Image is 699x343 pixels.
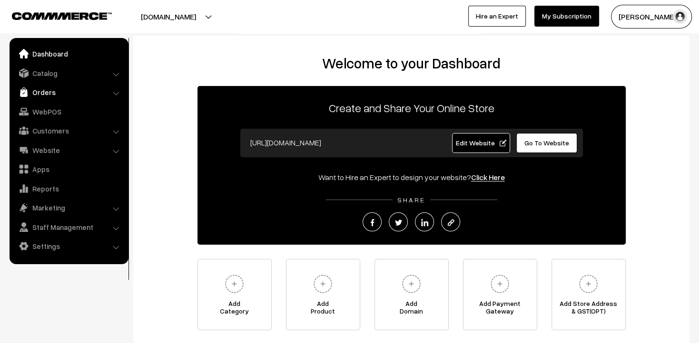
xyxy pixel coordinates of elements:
[12,45,125,62] a: Dashboard
[12,103,125,120] a: WebPOS
[575,271,601,297] img: plus.svg
[12,161,125,178] a: Apps
[516,133,578,153] a: Go To Website
[611,5,692,29] button: [PERSON_NAME]…
[673,10,687,24] img: user
[552,300,625,319] span: Add Store Address & GST(OPT)
[143,55,680,72] h2: Welcome to your Dashboard
[12,12,112,19] img: COMMMERCE
[108,5,229,29] button: [DOMAIN_NAME]
[286,300,360,319] span: Add Product
[310,271,336,297] img: plus.svg
[534,6,599,27] a: My Subscription
[12,10,95,21] a: COMMMERCE
[471,172,505,182] a: Click Here
[12,180,125,197] a: Reports
[375,300,448,319] span: Add Domain
[393,196,430,204] span: SHARE
[524,139,569,147] span: Go To Website
[463,259,537,330] a: Add PaymentGateway
[12,199,125,216] a: Marketing
[487,271,513,297] img: plus.svg
[198,300,271,319] span: Add Category
[463,300,537,319] span: Add Payment Gateway
[468,6,526,27] a: Hire an Expert
[12,65,125,82] a: Catalog
[197,99,626,116] p: Create and Share Your Online Store
[12,84,125,101] a: Orders
[197,171,626,183] div: Want to Hire an Expert to design your website?
[286,259,360,330] a: AddProduct
[12,219,125,236] a: Staff Management
[551,259,626,330] a: Add Store Address& GST(OPT)
[398,271,424,297] img: plus.svg
[197,259,272,330] a: AddCategory
[12,142,125,159] a: Website
[12,122,125,139] a: Customers
[455,139,506,147] span: Edit Website
[452,133,510,153] a: Edit Website
[12,238,125,255] a: Settings
[221,271,247,297] img: plus.svg
[374,259,449,330] a: AddDomain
